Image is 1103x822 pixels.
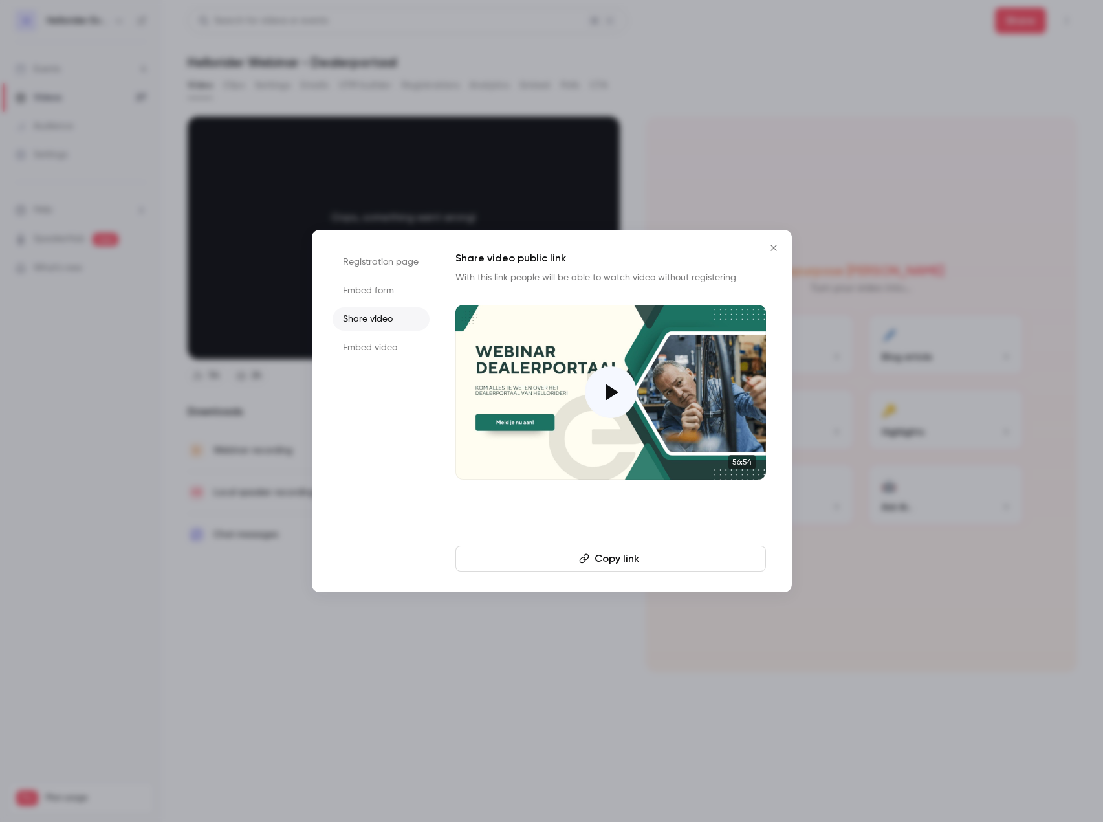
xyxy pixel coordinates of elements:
span: 56:54 [728,455,756,469]
li: Share video [333,307,430,331]
p: With this link people will be able to watch video without registering [455,271,766,284]
li: Embed video [333,336,430,359]
button: Close [761,235,787,261]
h1: Share video public link [455,250,766,266]
li: Embed form [333,279,430,302]
button: Copy link [455,546,766,572]
li: Registration page [333,250,430,274]
a: 56:54 [455,305,766,480]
